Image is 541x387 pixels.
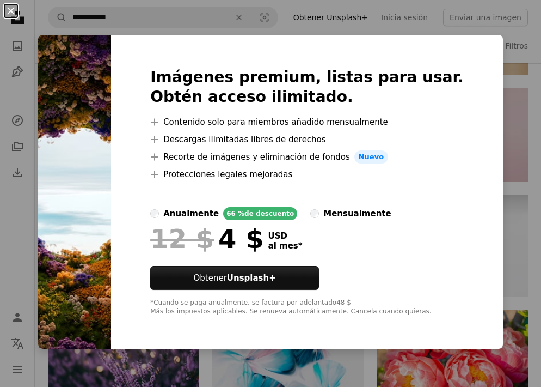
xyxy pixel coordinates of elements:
div: *Cuando se paga anualmente, se factura por adelantado 48 $ Más los impuestos aplicables. Se renue... [150,299,464,316]
input: mensualmente [310,209,319,218]
span: Nuevo [354,150,388,164]
span: 12 $ [150,225,214,253]
img: premium_photo-1710849581742-f2151607c745 [38,35,111,349]
div: 66 % de descuento [223,207,297,220]
li: Recorte de imágenes y eliminación de fondos [150,150,464,164]
li: Contenido solo para miembros añadido mensualmente [150,116,464,129]
strong: Unsplash+ [227,273,276,283]
li: Protecciones legales mejoradas [150,168,464,181]
li: Descargas ilimitadas libres de derechos [150,133,464,146]
span: USD [268,231,303,241]
input: anualmente66 %de descuento [150,209,159,218]
button: ObtenerUnsplash+ [150,266,319,290]
h2: Imágenes premium, listas para usar. Obtén acceso ilimitado. [150,68,464,107]
div: anualmente [163,207,219,220]
div: 4 $ [150,225,263,253]
span: al mes * [268,241,303,251]
div: mensualmente [323,207,391,220]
